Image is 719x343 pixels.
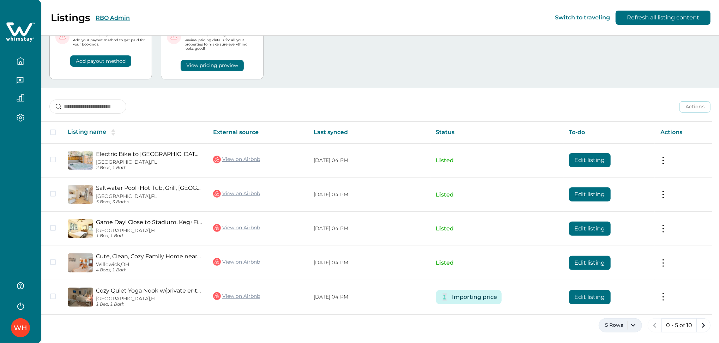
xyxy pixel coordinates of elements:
button: Actions [679,101,711,113]
button: Edit listing [569,256,611,270]
a: View on Airbnb [213,223,260,233]
p: 2 Beds, 1 Bath [96,165,202,170]
img: propertyImage_Electric Bike to Siesta Beach. Hot Tub Cottage. [68,151,93,170]
img: propertyImage_Saltwater Pool+Hot Tub, Grill, Walk Downtown [68,185,93,204]
button: 5 Rows [599,318,642,332]
button: next page [696,318,711,332]
button: Importing price [452,290,497,304]
p: [GEOGRAPHIC_DATA], FL [96,159,202,165]
a: Cozy Quiet Yoga Nook w/private entry & bird yard [96,287,202,294]
p: 0 - 5 of 10 [666,322,692,329]
th: Listing name [62,122,207,143]
th: Actions [655,122,712,143]
p: Add your payout method to get paid for your bookings. [73,38,146,47]
a: View on Airbnb [213,189,260,198]
p: [DATE] 04 PM [314,259,425,266]
p: Willowick, OH [96,261,202,267]
a: Cute, Clean, Cozy Family Home near Playground+Pool [96,253,202,260]
p: 1 Bed, 1 Bath [96,233,202,239]
p: 1 Bed, 1 Bath [96,302,202,307]
button: 0 - 5 of 10 [661,318,697,332]
button: Edit listing [569,290,611,304]
p: Listed [436,191,558,198]
p: Listed [436,157,558,164]
button: sorting [106,129,120,136]
button: Edit listing [569,187,611,201]
div: Whimstay Host [14,319,27,336]
p: Review pricing details for all your properties to make sure everything looks good! [185,38,258,51]
button: Refresh all listing content [616,11,711,25]
a: View on Airbnb [213,291,260,301]
img: propertyImage_Game Day! Close to Stadium. Keg+Firepit+Parking. [68,219,93,238]
a: View on Airbnb [213,257,260,266]
a: Game Day! Close to Stadium. Keg+Firepit+Parking. [96,219,202,225]
th: Status [430,122,563,143]
button: Switch to traveling [555,14,610,21]
p: [GEOGRAPHIC_DATA], FL [96,296,202,302]
th: External source [207,122,308,143]
a: View on Airbnb [213,155,260,164]
th: To-do [563,122,655,143]
p: 4 Beds, 1 Bath [96,267,202,273]
button: Edit listing [569,153,611,167]
p: Listed [436,225,558,232]
p: 5 Beds, 3 Baths [96,199,202,205]
p: [GEOGRAPHIC_DATA], FL [96,228,202,234]
p: Listings [51,12,90,24]
button: RBO Admin [96,14,130,21]
a: Saltwater Pool+Hot Tub, Grill, [GEOGRAPHIC_DATA] [96,185,202,191]
th: Last synced [308,122,430,143]
p: [DATE] 04 PM [314,294,425,301]
p: Listed [436,259,558,266]
img: propertyImage_Cute, Clean, Cozy Family Home near Playground+Pool [68,253,93,272]
button: Add payout method [70,55,131,67]
p: [DATE] 04 PM [314,225,425,232]
button: Edit listing [569,222,611,236]
a: Electric Bike to [GEOGRAPHIC_DATA]. Hot Tub Cottage. [96,151,202,157]
p: [DATE] 04 PM [314,157,425,164]
button: View pricing preview [181,60,244,71]
p: [DATE] 04 PM [314,191,425,198]
button: previous page [648,318,662,332]
p: [GEOGRAPHIC_DATA], FL [96,193,202,199]
img: Timer [440,293,449,301]
img: propertyImage_Cozy Quiet Yoga Nook w/private entry & bird yard [68,288,93,307]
